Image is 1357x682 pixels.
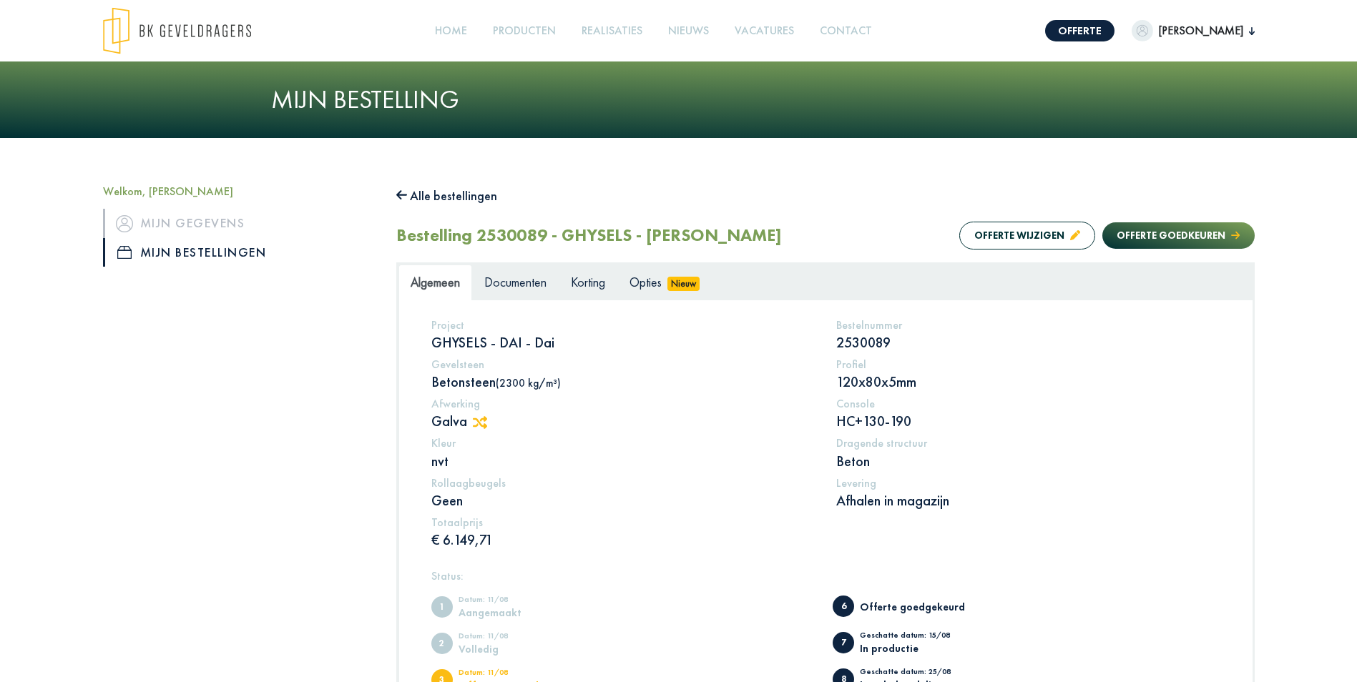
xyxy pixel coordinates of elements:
[667,277,700,291] span: Nieuw
[484,274,547,290] span: Documenten
[487,15,562,47] a: Producten
[959,222,1095,249] button: Offerte wijzigen
[662,15,715,47] a: Nieuws
[1153,22,1249,39] span: [PERSON_NAME]
[117,246,132,259] img: icon
[836,333,1220,352] p: 2530089
[431,596,453,618] span: Aangemaakt
[459,632,577,643] div: Datum: 11/08
[860,668,978,679] div: Geschatte datum: 25/08
[431,569,1220,583] h5: Status:
[103,209,375,237] a: iconMijn gegevens
[459,607,577,618] div: Aangemaakt
[431,491,815,510] p: Geen
[836,452,1220,470] p: Beton
[1132,20,1153,41] img: dummypic.png
[836,491,1220,510] p: Afhalen in magazijn
[1102,222,1254,249] button: Offerte goedkeuren
[431,397,815,410] h5: Afwerking
[116,215,133,232] img: icon
[629,274,662,290] span: Opties
[431,333,815,352] p: GHYSELS - DAI - Dai
[431,318,815,332] h5: Project
[833,595,854,617] span: Offerte goedgekeurd
[860,601,978,612] div: Offerte goedgekeurd
[411,274,460,290] span: Algemeen
[1045,20,1114,41] a: Offerte
[103,184,375,198] h5: Welkom, [PERSON_NAME]
[459,668,577,680] div: Datum: 11/08
[496,376,561,390] span: (2300 kg/m³)
[431,515,815,529] h5: Totaalprijs
[836,436,1220,450] h5: Dragende structuur
[431,412,815,430] p: Galva
[103,7,251,54] img: logo
[833,632,854,653] span: In productie
[103,238,375,267] a: iconMijn bestellingen
[836,412,1220,430] p: HC+130-190
[459,595,577,607] div: Datum: 11/08
[431,452,815,470] p: nvt
[431,530,815,549] p: € 6.149,71
[431,372,815,391] p: Betonsteen
[860,631,978,643] div: Geschatte datum: 15/08
[836,357,1220,371] h5: Profiel
[729,15,800,47] a: Vacatures
[836,318,1220,332] h5: Bestelnummer
[429,15,473,47] a: Home
[459,643,577,654] div: Volledig
[814,15,878,47] a: Contact
[271,84,1087,115] h1: Mijn bestelling
[571,274,605,290] span: Korting
[398,265,1253,300] ul: Tabs
[431,436,815,450] h5: Kleur
[860,643,978,653] div: In productie
[836,372,1220,391] p: 120x80x5mm
[431,633,453,654] span: Volledig
[396,225,782,246] h2: Bestelling 2530089 - GHYSELS - [PERSON_NAME]
[1132,20,1255,41] button: [PERSON_NAME]
[431,357,815,371] h5: Gevelsteen
[836,476,1220,490] h5: Levering
[431,476,815,490] h5: Rollaagbeugels
[576,15,648,47] a: Realisaties
[836,397,1220,410] h5: Console
[396,184,498,207] button: Alle bestellingen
